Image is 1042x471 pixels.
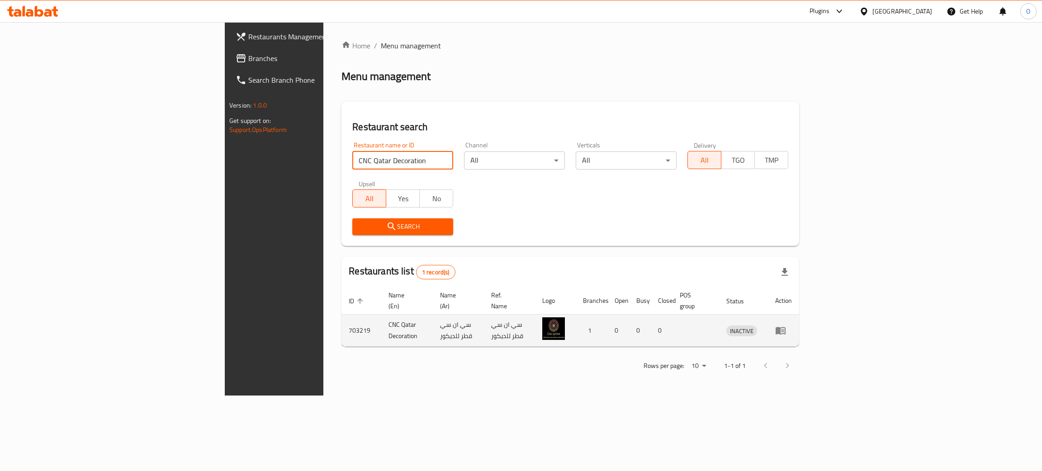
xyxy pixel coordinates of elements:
[688,359,710,373] div: Rows per page:
[644,360,684,372] p: Rows per page:
[754,151,788,169] button: TMP
[542,317,565,340] img: CNC Qatar Decoration
[386,189,420,207] button: Yes
[687,151,721,169] button: All
[349,264,455,279] h2: Restaurants list
[341,40,799,51] nav: breadcrumb
[464,151,565,170] div: All
[810,6,829,17] div: Plugins
[629,287,651,315] th: Busy
[381,315,432,347] td: CNC Qatar Decoration
[229,99,251,111] span: Version:
[352,151,453,170] input: Search for restaurant name or ID..
[725,154,751,167] span: TGO
[1026,6,1030,16] span: O
[774,261,796,283] div: Export file
[484,315,535,347] td: سي ان سي قطر للديكور
[651,315,673,347] td: 0
[356,192,383,205] span: All
[228,47,399,69] a: Branches
[228,69,399,91] a: Search Branch Phone
[253,99,267,111] span: 1.0.0
[768,287,799,315] th: Action
[692,154,718,167] span: All
[352,218,453,235] button: Search
[352,189,386,207] button: All
[248,75,392,85] span: Search Branch Phone
[726,296,756,306] span: Status
[419,189,453,207] button: No
[359,180,375,187] label: Upsell
[248,53,392,64] span: Branches
[349,296,366,306] span: ID
[228,26,399,47] a: Restaurants Management
[872,6,932,16] div: [GEOGRAPHIC_DATA]
[229,115,271,127] span: Get support on:
[360,221,446,232] span: Search
[694,142,716,148] label: Delivery
[758,154,785,167] span: TMP
[576,151,677,170] div: All
[491,290,524,311] span: Ref. Name
[629,315,651,347] td: 0
[724,360,746,372] p: 1-1 of 1
[721,151,755,169] button: TGO
[535,287,576,315] th: Logo
[607,287,629,315] th: Open
[726,326,757,336] span: INACTIVE
[651,287,673,315] th: Closed
[390,192,416,205] span: Yes
[576,287,607,315] th: Branches
[388,290,422,311] span: Name (En)
[381,40,441,51] span: Menu management
[423,192,450,205] span: No
[607,315,629,347] td: 0
[433,315,484,347] td: سي ان سي قطر للديكور
[229,124,287,136] a: Support.OpsPlatform
[726,325,757,336] div: INACTIVE
[417,268,455,277] span: 1 record(s)
[680,290,708,311] span: POS group
[440,290,473,311] span: Name (Ar)
[248,31,392,42] span: Restaurants Management
[341,287,799,347] table: enhanced table
[416,265,455,279] div: Total records count
[576,315,607,347] td: 1
[352,120,788,134] h2: Restaurant search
